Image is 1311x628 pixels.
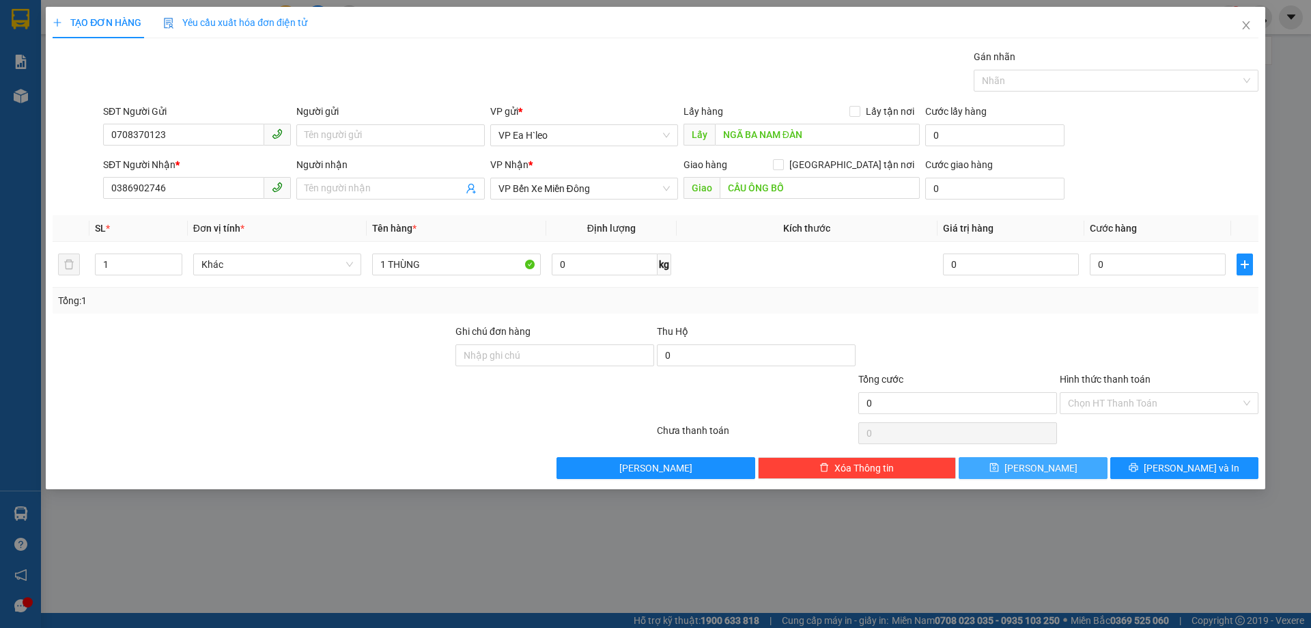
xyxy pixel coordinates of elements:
span: Đơn vị tính [193,223,244,234]
span: Lấy hàng [683,106,723,117]
input: Dọc đường [715,124,920,146]
span: VP Ea H`leo [498,125,670,146]
div: SĐT Người Nhận [103,157,291,172]
label: Cước giao hàng [925,159,993,170]
button: save[PERSON_NAME] [959,457,1107,479]
div: VP gửi [490,104,678,119]
input: Cước giao hàng [925,178,1065,200]
span: delete [819,463,829,474]
span: [PERSON_NAME] [1004,461,1077,476]
span: VP Bến Xe Miền Đông [498,178,670,199]
span: plus [1237,259,1252,270]
span: Lấy [683,124,715,146]
span: [PERSON_NAME] [619,461,692,476]
span: Định lượng [587,223,636,234]
label: Gán nhãn [974,51,1015,62]
span: kg [658,254,671,275]
button: plus [1237,254,1253,275]
span: TẠO ĐƠN HÀNG [53,17,141,28]
input: VD: Bàn, Ghế [372,254,541,275]
span: [PERSON_NAME] và In [1144,461,1239,476]
button: delete [58,254,80,275]
span: Thu Hộ [657,326,688,337]
img: icon [163,18,174,29]
span: Lấy tận nơi [860,104,920,119]
button: deleteXóa Thông tin [758,457,957,479]
span: Cước hàng [1090,223,1137,234]
span: Giao [683,177,720,199]
span: user-add [466,183,477,194]
input: Dọc đường [720,177,920,199]
button: printer[PERSON_NAME] và In [1110,457,1258,479]
div: Chưa thanh toán [655,423,857,447]
span: Tên hàng [372,223,417,234]
input: Cước lấy hàng [925,124,1065,146]
span: VP Nhận [490,159,528,170]
div: Tổng: 1 [58,293,506,308]
span: Khác [201,254,354,275]
label: Cước lấy hàng [925,106,987,117]
div: Người nhận [296,157,484,172]
div: Người gửi [296,104,484,119]
span: Giá trị hàng [943,223,993,234]
button: Close [1227,7,1265,45]
span: Xóa Thông tin [834,461,894,476]
span: Kích thước [783,223,830,234]
span: save [989,463,999,474]
span: SL [95,223,106,234]
span: [GEOGRAPHIC_DATA] tận nơi [784,157,920,172]
label: Hình thức thanh toán [1060,374,1151,385]
span: Giao hàng [683,159,727,170]
span: phone [272,182,283,193]
span: plus [53,18,62,27]
span: close [1241,20,1252,31]
span: Tổng cước [858,374,903,385]
span: Yêu cầu xuất hóa đơn điện tử [163,17,307,28]
label: Ghi chú đơn hàng [455,326,531,337]
input: Ghi chú đơn hàng [455,344,654,366]
button: [PERSON_NAME] [556,457,755,479]
div: SĐT Người Gửi [103,104,291,119]
input: 0 [943,254,1079,275]
span: phone [272,128,283,139]
span: printer [1129,463,1138,474]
